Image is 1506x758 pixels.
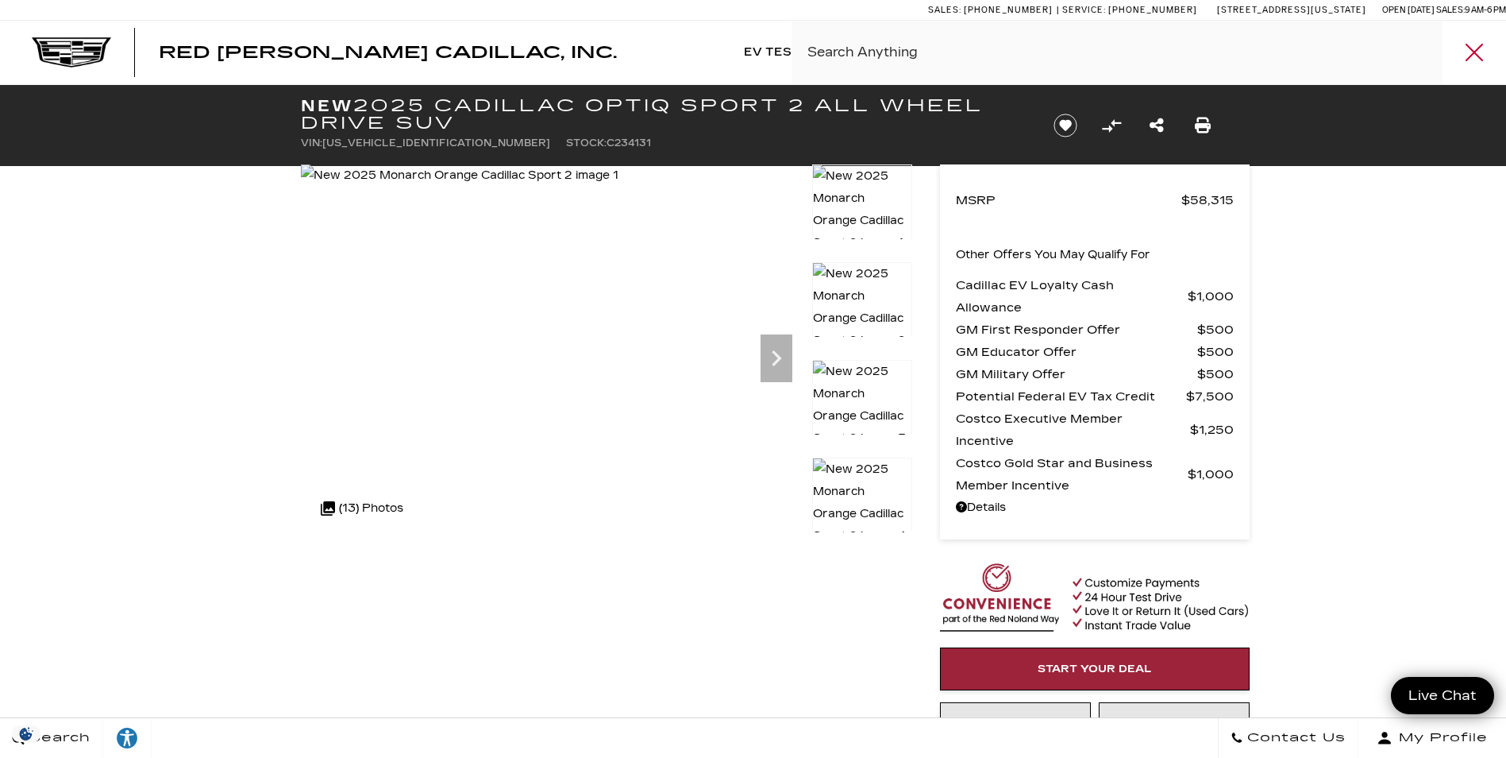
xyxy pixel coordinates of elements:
img: New 2025 Monarch Orange Cadillac Sport 2 image 4 [812,458,912,548]
button: Open user profile menu [1358,718,1506,758]
a: Live Chat [1391,677,1494,714]
span: Search [25,727,91,749]
span: Stock: [566,137,607,149]
img: New 2025 Monarch Orange Cadillac Sport 2 image 1 [301,164,618,187]
div: Next [761,335,792,382]
a: GM Educator Offer $500 [956,341,1234,363]
a: Costco Gold Star and Business Member Incentive $1,000 [956,452,1234,497]
span: $58,315 [1181,189,1234,211]
span: MSRP [956,189,1181,211]
span: Sales: [1436,5,1465,15]
a: Schedule Test Drive [1099,702,1250,745]
span: Sales: [928,5,961,15]
a: GM First Responder Offer $500 [956,319,1234,341]
a: MSRP $58,315 [956,189,1234,211]
span: [PHONE_NUMBER] [1108,5,1197,15]
img: New 2025 Monarch Orange Cadillac Sport 2 image 2 [812,262,912,353]
a: EV Test Drive [736,21,850,84]
button: Save vehicle [1048,113,1083,138]
span: Potential Federal EV Tax Credit [956,385,1186,408]
div: (13) Photos [313,489,411,528]
span: Start Your Deal [1038,663,1152,675]
div: Explore your accessibility options [103,726,151,750]
span: $1,000 [1188,463,1234,485]
span: [PHONE_NUMBER] [964,5,1053,15]
input: Search Click enter to submit [792,21,1506,84]
span: GM Educator Offer [956,341,1197,363]
a: Service: [PHONE_NUMBER] [1057,6,1201,14]
span: $1,000 [1188,285,1234,307]
span: Live Chat [1400,686,1485,705]
strong: New [301,96,353,115]
span: $7,500 [1186,385,1234,408]
span: $1,250 [1190,419,1234,441]
a: Sales: [PHONE_NUMBER] [928,6,1057,14]
a: Red [PERSON_NAME] Cadillac, Inc. [159,44,617,60]
span: Contact Us [1243,727,1346,749]
a: Share this New 2025 Cadillac OPTIQ Sport 2 All Wheel Drive SUV [1150,114,1164,137]
img: Opt-Out Icon [8,725,44,742]
span: $500 [1197,319,1234,341]
a: Costco Executive Member Incentive $1,250 [956,408,1234,452]
span: VIN: [301,137,322,149]
img: New 2025 Monarch Orange Cadillac Sport 2 image 3 [812,360,912,451]
span: $500 [1197,363,1234,385]
span: My Profile [1392,727,1488,749]
a: Contact Us [1218,718,1358,758]
a: Explore your accessibility options [103,718,152,758]
span: GM First Responder Offer [956,319,1197,341]
div: Search [1442,21,1506,84]
a: Start Your Deal [940,648,1250,690]
span: Service: [1062,5,1106,15]
a: Details [956,497,1234,519]
a: Cadillac EV Loyalty Cash Allowance $1,000 [956,274,1234,319]
span: Open [DATE] [1382,5,1435,15]
a: GM Military Offer $500 [956,363,1234,385]
p: Other Offers You May Qualify For [956,244,1150,266]
h1: 2025 Cadillac OPTIQ Sport 2 All Wheel Drive SUV [301,97,1027,132]
img: New 2025 Monarch Orange Cadillac Sport 2 image 1 [812,164,912,255]
span: [US_VEHICLE_IDENTIFICATION_NUMBER] [322,137,550,149]
a: Potential Federal EV Tax Credit $7,500 [956,385,1234,408]
span: 9 AM-6 PM [1465,5,1506,15]
span: GM Military Offer [956,363,1197,385]
span: Red [PERSON_NAME] Cadillac, Inc. [159,43,617,62]
button: Compare Vehicle [1100,114,1123,137]
img: Cadillac Dark Logo with Cadillac White Text [32,37,111,68]
a: Instant Trade Value [940,702,1091,745]
span: C234131 [607,137,651,149]
span: $500 [1197,341,1234,363]
span: Costco Executive Member Incentive [956,408,1190,452]
span: Costco Gold Star and Business Member Incentive [956,452,1188,497]
a: Print this New 2025 Cadillac OPTIQ Sport 2 All Wheel Drive SUV [1195,114,1211,137]
a: [STREET_ADDRESS][US_STATE] [1217,5,1366,15]
span: Cadillac EV Loyalty Cash Allowance [956,274,1188,319]
section: Click to Open Cookie Consent Modal [8,725,44,742]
